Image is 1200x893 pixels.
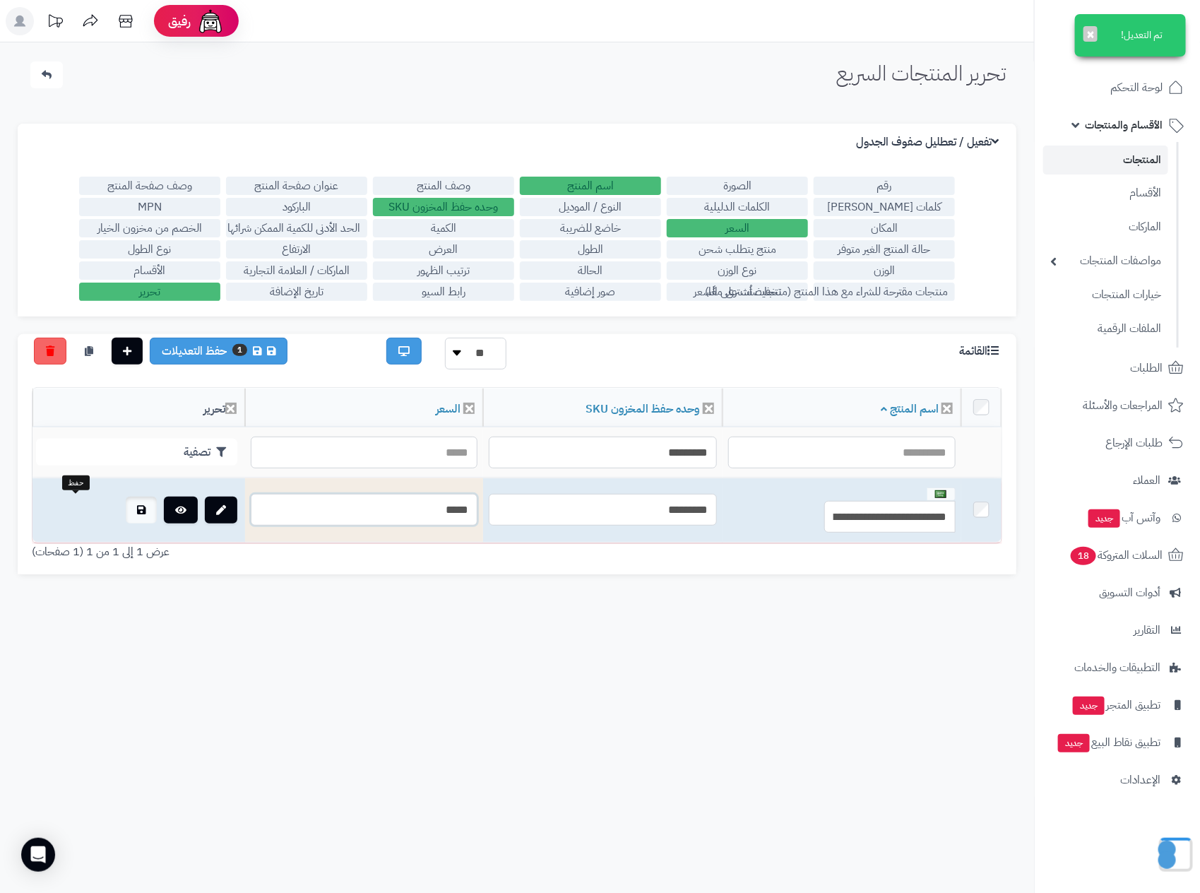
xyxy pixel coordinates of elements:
[667,198,808,216] label: الكلمات الدليلية
[373,261,514,280] label: ترتيب الظهور
[150,338,287,365] a: حفظ التعديلات
[520,240,661,259] label: الطول
[1134,620,1160,640] span: التقارير
[520,261,661,280] label: الحالة
[836,61,1006,85] h1: تحرير المنتجات السريع
[1043,212,1168,242] a: الماركات
[1075,14,1186,57] div: تم التعديل!
[1058,734,1090,752] span: جديد
[1043,538,1192,572] a: السلات المتروكة18
[1088,509,1120,528] span: جديد
[226,261,367,280] label: الماركات / العلامة التجارية
[79,219,220,237] label: الخصم من مخزون الخيار
[520,177,661,195] label: اسم المنتج
[667,240,808,259] label: منتج يتطلب شحن
[1043,763,1192,797] a: الإعدادات
[1099,583,1160,603] span: أدوات التسويق
[1069,545,1163,565] span: السلات المتروكة
[1083,396,1163,415] span: المراجعات والأسئلة
[1110,78,1163,97] span: لوحة التحكم
[226,177,367,195] label: عنوان صفحة المنتج
[1070,546,1097,566] span: 18
[667,261,808,280] label: نوع الوزن
[1043,576,1192,610] a: أدوات التسويق
[32,389,245,427] th: تحرير
[1043,71,1192,105] a: لوحة التحكم
[1085,115,1163,135] span: الأقسام والمنتجات
[373,219,514,237] label: الكمية
[196,7,225,35] img: ai-face.png
[814,198,955,216] label: كلمات [PERSON_NAME]
[62,475,90,491] div: حفظ
[1043,688,1192,722] a: تطبيق المتجرجديد
[373,283,514,301] label: رابط السيو
[79,240,220,259] label: نوع الطول
[21,838,55,872] div: Open Intercom Messenger
[1074,658,1160,678] span: التطبيقات والخدمات
[36,439,237,466] button: تصفية
[1073,697,1105,715] span: جديد
[373,177,514,195] label: وصف المنتج
[37,7,73,39] a: تحديثات المنصة
[79,261,220,280] label: الأقسام
[226,198,367,216] label: الباركود
[959,345,1002,358] h3: القائمة
[586,401,700,418] a: وحده حفظ المخزون SKU
[1071,695,1160,715] span: تطبيق المتجر
[814,177,955,195] label: رقم
[1105,433,1163,453] span: طلبات الإرجاع
[168,13,191,30] span: رفيق
[1043,351,1192,385] a: الطلبات
[1087,508,1160,528] span: وآتس آب
[232,344,247,356] span: 1
[1043,726,1192,759] a: تطبيق نقاط البيعجديد
[1043,613,1192,647] a: التقارير
[814,240,955,259] label: حالة المنتج الغير متوفر
[1043,246,1168,276] a: مواصفات المنتجات
[79,177,220,195] label: وصف صفحة المنتج
[79,198,220,216] label: MPN
[1130,358,1163,378] span: الطلبات
[814,219,955,237] label: المكان
[520,198,661,216] label: النوع / الموديل
[373,240,514,259] label: العرض
[1083,26,1098,42] button: ×
[814,283,955,301] label: منتجات مقترحة للشراء مع هذا المنتج (منتجات تُشترى معًا)
[1120,770,1160,790] span: الإعدادات
[436,401,461,418] a: السعر
[1043,146,1168,175] a: المنتجات
[1043,178,1168,208] a: الأقسام
[1043,501,1192,535] a: وآتس آبجديد
[79,283,220,301] label: تحرير
[520,219,661,237] label: خاضع للضريبة
[226,240,367,259] label: الارتفاع
[1043,426,1192,460] a: طلبات الإرجاع
[226,219,367,237] label: الحد الأدنى للكمية الممكن شرائها
[1043,389,1192,422] a: المراجعات والأسئلة
[1043,651,1192,685] a: التطبيقات والخدمات
[667,283,808,301] label: تخفيضات على السعر
[667,219,808,237] label: السعر
[667,177,808,195] label: الصورة
[226,283,367,301] label: تاريخ الإضافة
[935,490,946,498] img: العربية
[881,401,939,418] a: اسم المنتج
[21,544,517,560] div: عرض 1 إلى 1 من 1 (1 صفحات)
[520,283,661,301] label: صور إضافية
[856,136,1002,149] h3: تفعيل / تعطليل صفوف الجدول
[1043,463,1192,497] a: العملاء
[1043,314,1168,344] a: الملفات الرقمية
[1133,471,1160,490] span: العملاء
[814,261,955,280] label: الوزن
[1057,733,1160,752] span: تطبيق نقاط البيع
[1043,280,1168,310] a: خيارات المنتجات
[373,198,514,216] label: وحده حفظ المخزون SKU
